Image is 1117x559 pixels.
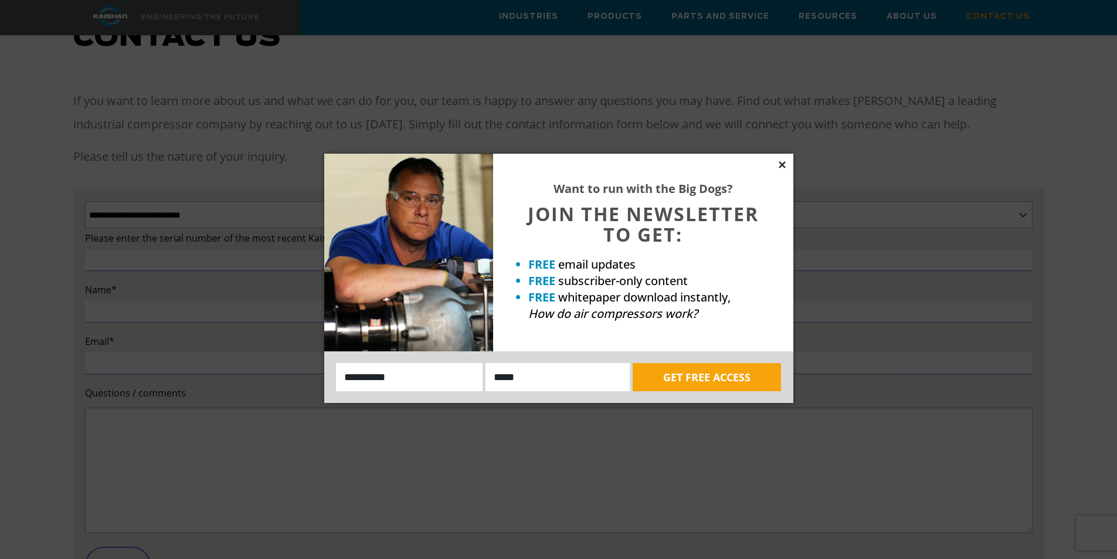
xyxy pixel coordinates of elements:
[558,289,731,305] span: whitepaper download instantly,
[485,363,630,391] input: Email
[528,306,698,321] em: How do air compressors work?
[558,273,688,289] span: subscriber-only content
[554,181,733,197] strong: Want to run with the Big Dogs?
[528,273,555,289] strong: FREE
[558,256,636,272] span: email updates
[336,363,483,391] input: Name:
[528,201,759,247] span: JOIN THE NEWSLETTER TO GET:
[528,289,555,305] strong: FREE
[777,160,787,170] button: Close
[528,256,555,272] strong: FREE
[633,363,781,391] button: GET FREE ACCESS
